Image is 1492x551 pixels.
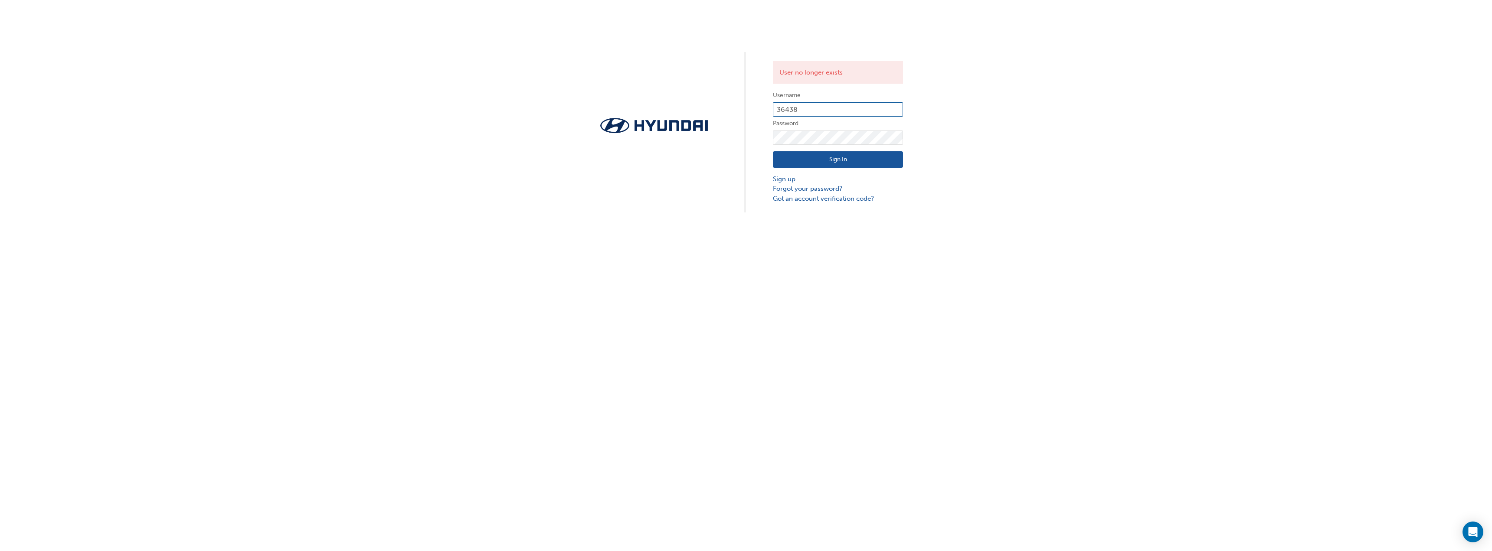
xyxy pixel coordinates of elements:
a: Forgot your password? [773,184,903,194]
label: Password [773,118,903,129]
img: Trak [589,115,719,136]
a: Sign up [773,174,903,184]
label: Username [773,90,903,101]
button: Sign In [773,151,903,168]
a: Got an account verification code? [773,194,903,204]
input: Username [773,102,903,117]
div: User no longer exists [773,61,903,84]
div: Open Intercom Messenger [1463,522,1483,542]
